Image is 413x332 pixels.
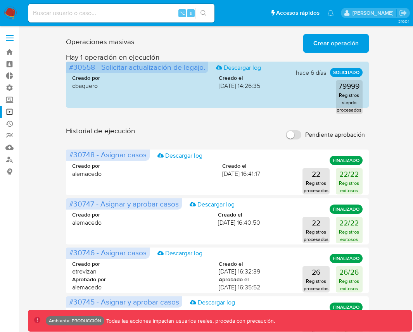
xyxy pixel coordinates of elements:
[195,8,211,19] button: search-icon
[276,9,320,17] span: Accesos rápidos
[190,9,192,17] span: s
[327,10,334,16] a: Notificaciones
[399,9,407,17] a: Salir
[28,8,214,18] input: Buscar usuario o caso...
[353,9,396,17] p: ramiro.carbonell@mercadolibre.com.co
[49,319,101,322] p: Ambiente: PRODUCCIÓN
[104,317,275,325] p: Todas las acciones impactan usuarios reales, proceda con precaución.
[179,9,185,17] span: ⌥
